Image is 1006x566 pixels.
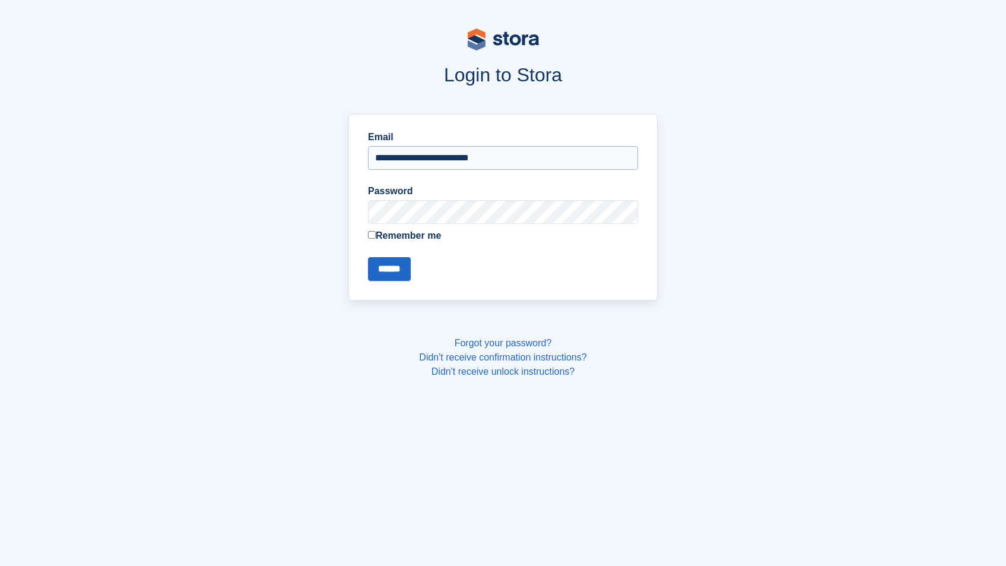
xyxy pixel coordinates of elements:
label: Email [368,130,638,144]
label: Password [368,184,638,198]
a: Didn't receive confirmation instructions? [419,352,586,362]
h1: Login to Stora [122,64,884,86]
a: Forgot your password? [455,338,552,348]
label: Remember me [368,229,638,243]
img: stora-logo-53a41332b3708ae10de48c4981b4e9114cc0af31d8433b30ea865607fb682f29.svg [468,29,539,50]
input: Remember me [368,231,376,239]
a: Didn't receive unlock instructions? [431,366,575,377]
